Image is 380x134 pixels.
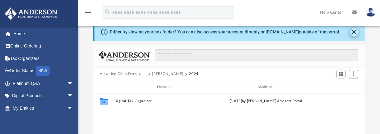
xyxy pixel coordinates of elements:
button: Add [349,70,358,78]
button: ··· [142,71,147,77]
a: [DOMAIN_NAME] [266,29,299,34]
button: Switch to Grid View [336,70,346,78]
a: Online Ordering [4,40,83,52]
div: NEW [36,66,50,76]
span: arrow_drop_down [67,90,79,102]
span: arrow_drop_down [67,77,79,90]
a: Platinum Q&Aarrow_drop_down [4,77,83,90]
img: Anderson Advisors Platinum Portal [3,7,59,20]
a: My Entitiesarrow_drop_down [4,102,83,114]
img: User Pic [366,8,375,17]
div: id [319,84,362,90]
span: arrow_drop_down [67,102,79,115]
a: Tax Organizers [4,52,83,65]
div: Modified [216,84,316,90]
button: Viewable-ClientDocs [100,71,137,77]
div: Name [114,84,214,90]
a: menu [84,12,92,16]
i: search [104,8,111,15]
i: menu [84,9,92,16]
button: Digital Tax Organizer [114,99,214,103]
a: Order StatusNEW [4,65,83,77]
div: Difficulty viewing your box folder? You can also access your account directly on outside of the p... [110,29,340,35]
button: Close [350,28,358,37]
a: Digital Productsarrow_drop_down [4,90,83,102]
button: [PERSON_NAME] [152,71,183,77]
input: Search files and folders [155,49,358,61]
button: 2024 [189,71,199,77]
a: Home [4,27,83,40]
div: [DATE] by [PERSON_NAME] Advisors Portal [216,99,316,104]
div: id [96,84,111,90]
